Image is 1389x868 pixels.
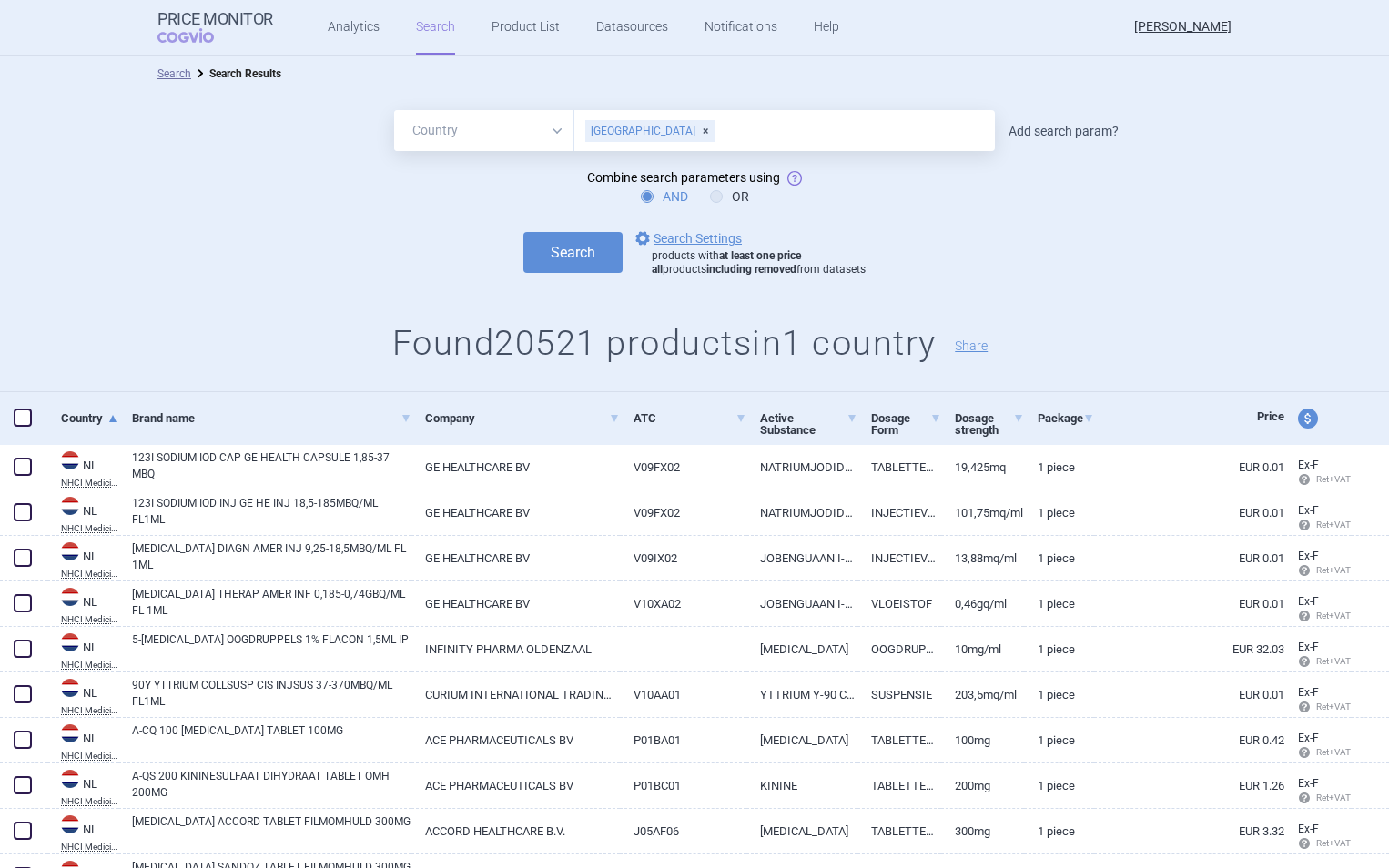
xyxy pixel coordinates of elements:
a: SUSPENSIE [857,672,941,717]
a: JOBENGUAAN I-131 [746,581,857,626]
a: 1 piece [1024,763,1093,808]
abbr: NHCI Medicijnkosten — Online database of drug prices developed by the National Health Care Instit... [61,615,118,624]
li: Search [157,65,191,83]
a: P01BA01 [620,718,746,762]
abbr: NHCI Medicijnkosten — Online database of drug prices developed by the National Health Care Instit... [61,843,118,852]
span: Ret+VAT calc [1298,701,1368,712]
a: Search [157,67,191,80]
a: Ex-F Ret+VAT calc [1284,771,1352,812]
a: 200MG [941,763,1025,808]
abbr: NHCI Medicijnkosten — Online database of drug prices developed by the National Health Care Instit... [61,661,118,670]
a: Ex-F Ret+VAT calc [1284,452,1352,494]
a: ACE PHARMACEUTICALS BV [411,763,620,808]
a: INFINITY PHARMA OLDENZAAL [411,627,620,671]
a: TABLETTEN EN CAPSULES [857,809,941,853]
a: [MEDICAL_DATA] [746,718,857,762]
a: 1 piece [1024,809,1093,853]
a: NLNLNHCI Medicijnkosten [47,495,118,533]
strong: Price Monitor [157,10,273,28]
a: 1 piece [1024,627,1093,671]
a: 19,425MQ [941,445,1025,490]
a: EUR 0.01 [1094,490,1284,535]
a: ATC [634,396,746,440]
a: Ex-F Ret+VAT calc [1284,543,1352,585]
strong: all [652,263,663,276]
a: Dosage strength [955,396,1025,452]
a: Ex-F Ret+VAT calc [1284,589,1352,631]
a: GE HEALTHCARE BV [411,581,620,626]
a: NLNLNHCI Medicijnkosten [47,677,118,715]
span: Ret+VAT calc [1298,838,1368,848]
span: Ret+VAT calc [1298,611,1368,621]
a: [MEDICAL_DATA] THERAP AMER INF 0,185-0,74GBQ/ML FL 1ML [132,586,411,619]
a: Search Settings [632,227,742,249]
a: Ex-F Ret+VAT calc [1284,634,1352,676]
a: EUR 0.01 [1094,581,1284,626]
a: VLOEISTOF [857,581,941,626]
a: EUR 32.03 [1094,627,1284,671]
a: CURIUM INTERNATIONAL TRADING B.V. [411,672,620,717]
a: [MEDICAL_DATA] DIAGN AMER INJ 9,25-18,5MBQ/ML FL 1ML [132,540,411,573]
abbr: NHCI Medicijnkosten — Online database of drug prices developed by the National Health Care Instit... [61,706,118,715]
span: Ret+VAT calc [1298,474,1368,484]
a: JOBENGUAAN I-131 [746,536,857,580]
strong: at least one price [719,249,801,262]
span: Price [1257,409,1284,423]
a: 90Y YTTRIUM COLLSUSP CIS INJSUS 37-370MBQ/ML FL1ML [132,677,411,710]
a: Ex-F Ret+VAT calc [1284,680,1352,722]
a: [MEDICAL_DATA] [746,627,857,671]
a: 5-[MEDICAL_DATA] OOGDRUPPELS 1% FLACON 1,5ML IP [132,631,411,664]
a: A-QS 200 KININESULFAAT DIHYDRAAT TABLET OMH 200MG [132,768,411,801]
span: Ex-factory price [1298,641,1319,653]
a: YTTRIUM Y-90 CITRAATCOLLOIDE [746,672,857,717]
span: Ex-factory price [1298,459,1319,471]
span: Ret+VAT calc [1298,565,1368,575]
a: NLNLNHCI Medicijnkosten [47,768,118,806]
img: Netherlands [61,542,79,560]
a: 1 piece [1024,672,1093,717]
label: OR [710,187,749,206]
a: 1 piece [1024,490,1093,535]
a: ACE PHARMACEUTICALS BV [411,718,620,762]
div: [GEOGRAPHIC_DATA] [585,120,715,142]
a: 123I SODIUM IOD CAP GE HEALTH CAPSULE 1,85-37 MBQ [132,449,411,482]
a: NLNLNHCI Medicijnkosten [47,449,118,488]
a: ACCORD HEALTHCARE B.V. [411,809,620,853]
a: INJECTIEVLOEISTOF [857,490,941,535]
a: V09FX02 [620,445,746,490]
a: Ex-F Ret+VAT calc [1284,498,1352,540]
a: 123I SODIUM IOD INJ GE HE INJ 18,5-185MBQ/ML FL1ML [132,495,411,528]
label: AND [641,187,688,206]
a: 1 piece [1024,718,1093,762]
a: 101,75MQ/ML [941,490,1025,535]
span: Combine search parameters using [587,170,780,185]
abbr: NHCI Medicijnkosten — Online database of drug prices developed by the National Health Care Instit... [61,797,118,806]
a: KININE [746,763,857,808]
a: Package [1038,396,1093,440]
img: Netherlands [61,451,79,469]
a: 1 piece [1024,581,1093,626]
img: Netherlands [61,724,79,742]
img: Netherlands [61,633,79,651]
a: 300MG [941,809,1025,853]
button: Share [955,339,988,352]
span: Ex-factory price [1298,732,1319,744]
a: NLNLNHCI Medicijnkosten [47,540,118,579]
strong: Search Results [209,67,281,80]
a: NATRIUMJODIDE I-123 [746,445,857,490]
a: V09IX02 [620,536,746,580]
a: 1 piece [1024,445,1093,490]
span: Ret+VAT calc [1298,792,1368,802]
a: Country [61,396,118,440]
a: GE HEALTHCARE BV [411,445,620,490]
span: Ex-factory price [1298,595,1319,608]
img: Netherlands [61,815,79,833]
a: OOGDRUPPELS [857,627,941,671]
a: EUR 3.32 [1094,809,1284,853]
a: 10MG/ML [941,627,1025,671]
span: Ret+VAT calc [1298,656,1368,666]
a: 100MG [941,718,1025,762]
a: 13,88MQ/ML [941,536,1025,580]
img: Netherlands [61,770,79,788]
button: Search [523,232,623,273]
